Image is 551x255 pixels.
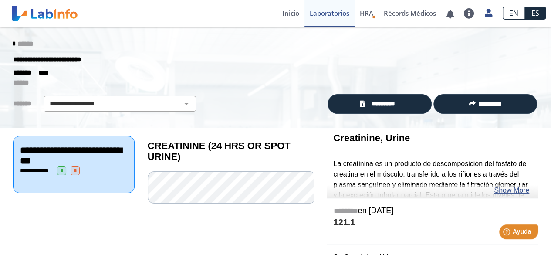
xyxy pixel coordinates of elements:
a: ES [525,7,546,20]
b: CREATININE (24 HRS OR SPOT URINE) [148,140,291,162]
h5: en [DATE] [333,206,531,216]
a: Show More [494,185,529,196]
h4: 121.1 [333,218,531,228]
a: EN [503,7,525,20]
p: La creatinina es un producto de descomposición del fosfato de creatina en el músculo, transferido... [333,159,531,211]
iframe: Help widget launcher [473,221,541,245]
b: Creatinine, Urine [333,133,410,143]
span: HRA [360,9,373,17]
